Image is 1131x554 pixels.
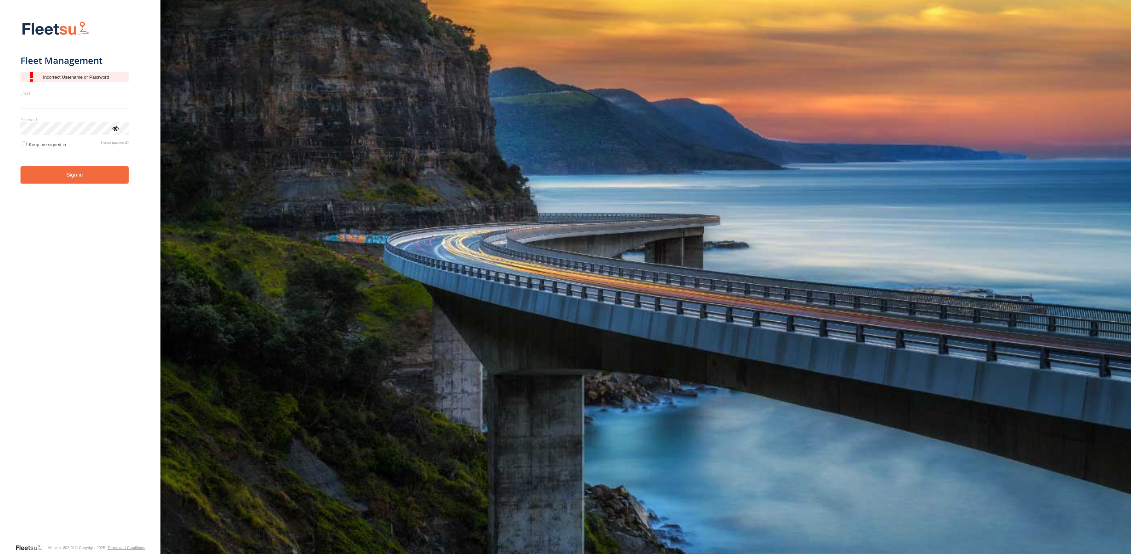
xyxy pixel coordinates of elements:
[112,125,119,132] div: ViewPassword
[20,20,91,38] img: Fleetsu
[20,90,129,96] label: Email
[75,546,145,550] div: © Copyright 2025 -
[20,166,129,184] button: Sign in
[48,546,75,550] div: Version: 308.01
[29,142,66,147] span: Keep me signed in
[107,546,145,550] a: Terms and Conditions
[20,17,140,543] form: main
[22,142,27,146] input: Keep me signed in
[101,141,129,147] a: Forgot password?
[15,544,48,551] a: Visit our Website
[20,55,129,66] h1: Fleet Management
[20,117,129,122] label: Password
